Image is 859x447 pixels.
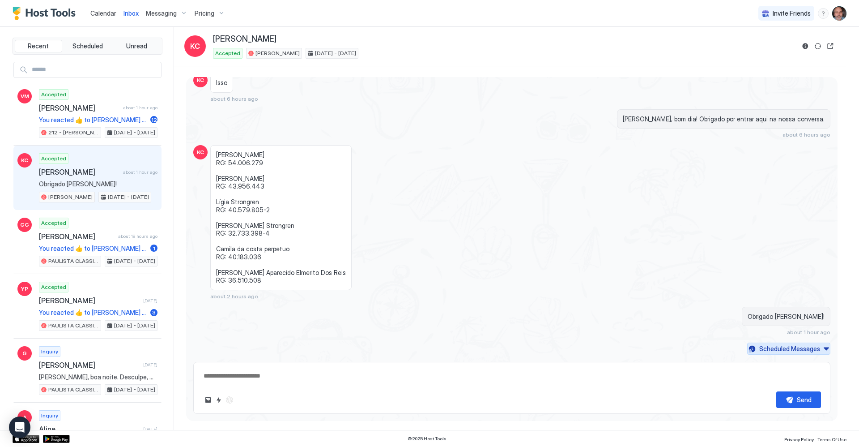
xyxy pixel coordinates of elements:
span: [PERSON_NAME], boa noite. Desculpe, mas para o dia 17, consigo liberar para você sair até às 15h,... [39,373,157,381]
span: Unread [126,42,147,50]
span: KC [21,156,28,164]
span: about 1 hour ago [787,329,830,335]
button: Quick reply [213,395,224,405]
a: Terms Of Use [817,434,846,443]
span: about 18 hours ago [118,233,157,239]
span: Inquiry [41,348,58,356]
span: © 2025 Host Tools [408,436,447,442]
span: Scheduled [72,42,103,50]
button: Scheduled [64,40,111,52]
span: KC [190,41,200,52]
span: Aline [39,425,140,434]
button: Send [776,391,821,408]
span: You reacted 👍 to [PERSON_NAME] message "Boa tarde. Tudo otimo. " [39,116,147,124]
span: [DATE] [143,426,157,432]
button: Scheduled Messages [747,343,830,355]
span: G [22,349,27,357]
input: Input Field [28,62,161,77]
span: Calendar [90,9,116,17]
button: Recent [15,40,62,52]
span: [PERSON_NAME] [213,34,276,44]
span: about 1 hour ago [123,169,157,175]
span: KC [197,148,204,156]
span: 1 [153,245,155,252]
a: Google Play Store [43,435,70,443]
span: [DATE] - [DATE] [114,257,155,265]
span: [PERSON_NAME] [39,168,119,176]
span: [DATE] [143,298,157,304]
span: Messaging [146,9,177,17]
span: 12 [151,116,157,123]
span: [DATE] - [DATE] [114,129,155,137]
span: YP [21,285,28,293]
span: You reacted 👍 to [PERSON_NAME] message "[PERSON_NAME] dia, [PERSON_NAME]! Por enquanto tudo certo... [39,309,147,317]
span: [PERSON_NAME] RG: 54.006.279 [PERSON_NAME] RG: 43.956.443 Lígia Strongren RG: 40.579.805-2 [PERSO... [216,151,346,284]
span: Privacy Policy [784,437,814,442]
span: [DATE] - [DATE] [114,322,155,330]
span: [PERSON_NAME], bom dia! Obrigado por entrar aqui na nossa conversa. [623,115,825,123]
span: [PERSON_NAME] [39,103,119,112]
button: Reservation information [800,41,811,52]
span: about 2 hours ago [210,293,258,300]
div: Scheduled Messages [759,344,820,353]
span: Accepted [41,283,66,291]
div: tab-group [13,38,162,55]
a: Inbox [123,9,139,18]
div: menu [818,8,829,19]
span: A [23,413,26,421]
div: Send [797,395,812,404]
span: VM [21,92,29,100]
span: PAULISTA CLASSIC 807 [48,257,99,265]
span: PAULISTA CLASSIC 807 [48,386,99,394]
span: Invite Friends [773,9,811,17]
span: Inquiry [41,412,58,420]
button: Open reservation [825,41,836,52]
span: Accepted [41,90,66,99]
span: [PERSON_NAME] [39,232,115,241]
span: about 1 hour ago [123,105,157,111]
button: Unread [113,40,160,52]
span: Isso [216,79,227,87]
span: [PERSON_NAME] [255,49,300,57]
span: Recent [28,42,49,50]
span: [PERSON_NAME] [39,296,140,305]
span: PAULISTA CLASSIC 807 [48,322,99,330]
span: 212 - [PERSON_NAME] - LP [48,129,99,137]
span: about 6 hours ago [782,131,830,138]
span: Terms Of Use [817,437,846,442]
span: Pricing [195,9,214,17]
div: User profile [832,6,846,21]
a: Privacy Policy [784,434,814,443]
span: [PERSON_NAME] [39,361,140,370]
a: Calendar [90,9,116,18]
span: Obrigado [PERSON_NAME]! [39,180,157,188]
button: Upload image [203,395,213,405]
span: [DATE] [143,362,157,368]
span: You reacted 👍 to [PERSON_NAME] message "Boa noite, [PERSON_NAME]. Seguem os dados solicitados: [P... [39,245,147,253]
span: Accepted [41,155,66,163]
span: Inbox [123,9,139,17]
span: [DATE] - [DATE] [315,49,356,57]
span: Obrigado [PERSON_NAME]! [748,313,825,321]
span: GG [20,221,29,229]
span: Accepted [41,219,66,227]
a: App Store [13,435,39,443]
span: 3 [152,309,156,316]
span: [DATE] - [DATE] [108,193,149,201]
span: [PERSON_NAME] [48,193,93,201]
span: Accepted [215,49,240,57]
span: [DATE] - [DATE] [114,386,155,394]
div: Open Intercom Messenger [9,417,30,438]
a: Host Tools Logo [13,7,80,20]
button: Sync reservation [812,41,823,52]
span: KC [197,76,204,84]
span: about 6 hours ago [210,95,258,102]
